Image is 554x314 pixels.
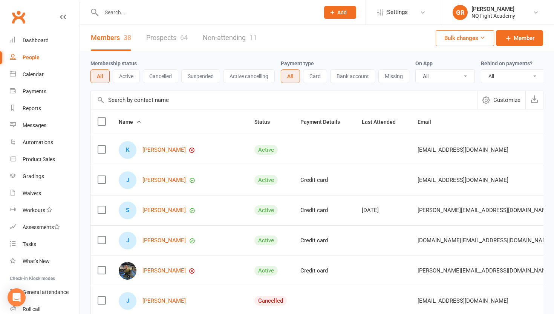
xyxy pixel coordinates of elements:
[418,119,439,125] span: Email
[142,207,186,214] a: [PERSON_NAME]
[23,37,49,43] div: Dashboard
[362,119,404,125] span: Last Attended
[10,168,80,185] a: Gradings
[113,69,140,83] button: Active
[23,88,46,94] div: Payments
[330,69,375,83] button: Bank account
[481,60,533,66] label: Behind on payments?
[10,134,80,151] a: Automations
[453,5,468,20] div: GR
[10,117,80,134] a: Messages
[300,207,348,214] div: Credit card
[10,32,80,49] a: Dashboard
[143,69,178,83] button: Cancelled
[99,7,314,18] input: Search...
[10,100,80,117] a: Reports
[23,258,50,264] div: What's New
[10,219,80,236] a: Assessments
[303,69,327,83] button: Card
[23,122,46,128] div: Messages
[10,66,80,83] a: Calendar
[10,236,80,253] a: Tasks
[23,241,36,247] div: Tasks
[23,173,44,179] div: Gradings
[90,60,137,66] label: Membership status
[23,54,40,60] div: People
[23,156,55,162] div: Product Sales
[119,202,136,219] div: Shantay
[254,235,278,245] div: Active
[23,190,41,196] div: Waivers
[418,233,552,248] span: [DOMAIN_NAME][EMAIL_ADDRESS][DOMAIN_NAME]
[180,34,188,42] div: 64
[23,139,53,145] div: Automations
[254,117,278,126] button: Status
[387,4,408,21] span: Settings
[281,60,314,66] label: Payment type
[300,237,348,244] div: Credit card
[418,173,508,187] span: [EMAIL_ADDRESS][DOMAIN_NAME]
[415,60,433,66] label: On App
[142,298,186,304] a: [PERSON_NAME]
[142,177,186,183] a: [PERSON_NAME]
[496,30,543,46] a: Member
[23,71,44,77] div: Calendar
[181,69,220,83] button: Suspended
[142,268,186,274] a: [PERSON_NAME]
[378,69,409,83] button: Missing
[477,91,525,109] button: Customize
[23,306,40,312] div: Roll call
[471,6,515,12] div: [PERSON_NAME]
[249,34,257,42] div: 11
[119,232,136,249] div: Joey
[10,49,80,66] a: People
[281,69,300,83] button: All
[418,117,439,126] button: Email
[436,30,494,46] button: Bulk changes
[23,289,69,295] div: General attendance
[324,6,356,19] button: Add
[254,205,278,215] div: Active
[10,151,80,168] a: Product Sales
[91,91,477,109] input: Search by contact name
[23,207,45,213] div: Workouts
[124,34,131,42] div: 38
[300,119,348,125] span: Payment Details
[10,202,80,219] a: Workouts
[10,253,80,270] a: What's New
[10,185,80,202] a: Waivers
[362,207,404,214] div: [DATE]
[300,117,348,126] button: Payment Details
[254,119,278,125] span: Status
[203,25,257,51] a: Non-attending11
[418,203,552,217] span: [PERSON_NAME][EMAIL_ADDRESS][DOMAIN_NAME]
[514,34,534,43] span: Member
[254,145,278,155] div: Active
[10,83,80,100] a: Payments
[300,177,348,183] div: Credit card
[418,294,508,308] span: [EMAIL_ADDRESS][DOMAIN_NAME]
[119,262,136,280] img: CURTIS
[23,105,41,111] div: Reports
[337,9,347,15] span: Add
[223,69,275,83] button: Active cancelling
[119,117,141,126] button: Name
[146,25,188,51] a: Prospects64
[418,263,552,278] span: [PERSON_NAME][EMAIL_ADDRESS][DOMAIN_NAME]
[119,292,136,310] div: Joshua
[119,171,136,189] div: Jennifer
[418,143,508,157] span: [EMAIL_ADDRESS][DOMAIN_NAME]
[142,237,186,244] a: [PERSON_NAME]
[254,175,278,185] div: Active
[493,95,520,105] span: Customize
[91,25,131,51] a: Members38
[10,284,80,301] a: General attendance kiosk mode
[300,268,348,274] div: Credit card
[23,224,60,230] div: Assessments
[9,8,28,26] a: Clubworx
[362,117,404,126] button: Last Attended
[90,69,110,83] button: All
[254,296,287,306] div: Cancelled
[119,119,141,125] span: Name
[254,266,278,276] div: Active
